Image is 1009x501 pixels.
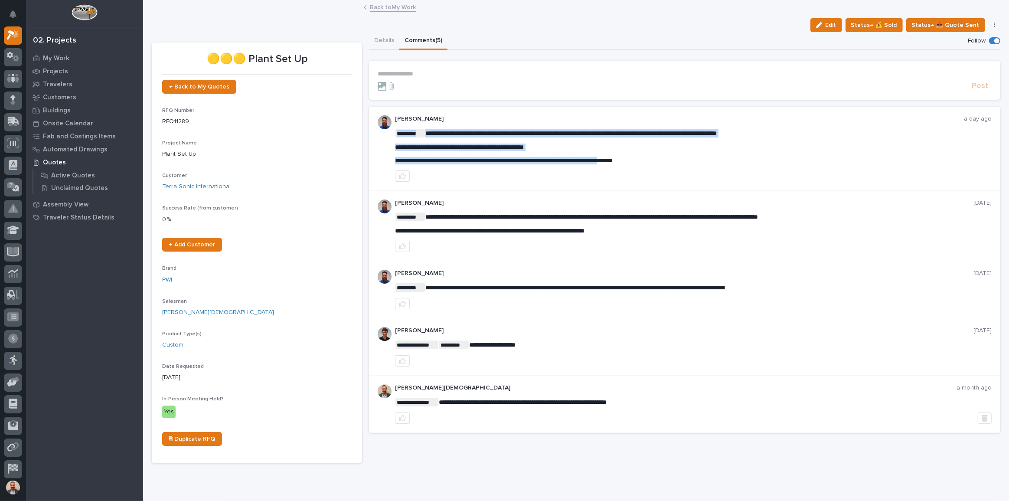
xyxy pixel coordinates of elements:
[370,2,416,12] a: Back toMy Work
[162,308,274,317] a: [PERSON_NAME][DEMOGRAPHIC_DATA]
[162,141,197,146] span: Project Name
[973,327,992,334] p: [DATE]
[169,84,229,90] span: ← Back to My Quotes
[162,173,187,178] span: Customer
[378,200,392,213] img: 6hTokn1ETDGPf9BPokIQ
[826,21,836,29] span: Edit
[162,206,238,211] span: Success Rate (from customer)
[395,327,973,334] p: [PERSON_NAME]
[912,20,980,30] span: Status→ 📤 Quote Sent
[26,91,143,104] a: Customers
[395,170,410,182] button: like this post
[162,238,222,252] a: + Add Customer
[973,200,992,207] p: [DATE]
[43,107,71,115] p: Buildings
[162,396,224,402] span: In-Person Meeting Held?
[26,78,143,91] a: Travelers
[43,68,68,75] p: Projects
[957,384,992,392] p: a month ago
[162,80,236,94] a: ← Back to My Quotes
[43,55,69,62] p: My Work
[399,32,447,50] button: Comments (5)
[26,65,143,78] a: Projects
[51,184,108,192] p: Unclaimed Quotes
[11,10,22,24] div: Notifications
[395,384,957,392] p: [PERSON_NAME][DEMOGRAPHIC_DATA]
[810,18,842,32] button: Edit
[4,478,22,497] button: users-avatar
[26,130,143,143] a: Fab and Coatings Items
[33,182,143,194] a: Unclaimed Quotes
[395,413,410,424] button: like this post
[162,215,352,224] p: 0 %
[43,133,116,141] p: Fab and Coatings Items
[162,150,352,159] p: Plant Set Up
[395,200,973,207] p: [PERSON_NAME]
[162,406,176,418] div: Yes
[72,4,97,20] img: Workspace Logo
[162,108,194,113] span: RFQ Number
[395,355,410,367] button: like this post
[26,117,143,130] a: Onsite Calendar
[162,432,222,446] a: ⎘ Duplicate RFQ
[968,81,992,91] button: Post
[162,117,352,126] p: RFQ11289
[162,266,176,271] span: Brand
[43,81,72,88] p: Travelers
[43,94,76,102] p: Customers
[378,270,392,284] img: 6hTokn1ETDGPf9BPokIQ
[33,169,143,181] a: Active Quotes
[51,172,95,180] p: Active Quotes
[162,299,187,304] span: Salesman
[978,413,992,424] button: Delete post
[162,341,183,350] a: Custom
[26,52,143,65] a: My Work
[33,36,76,46] div: 02. Projects
[162,53,352,65] p: 🟡🟡🟡 Plant Set Up
[846,18,903,32] button: Status→ 💰 Sold
[162,364,204,369] span: Date Requested
[43,159,66,167] p: Quotes
[43,214,114,222] p: Traveler Status Details
[4,5,22,23] button: Notifications
[972,81,988,91] span: Post
[26,211,143,224] a: Traveler Status Details
[395,115,964,123] p: [PERSON_NAME]
[906,18,985,32] button: Status→ 📤 Quote Sent
[26,156,143,169] a: Quotes
[43,146,108,154] p: Automated Drawings
[964,115,992,123] p: a day ago
[369,32,399,50] button: Details
[162,373,352,382] p: [DATE]
[26,143,143,156] a: Automated Drawings
[968,37,986,45] p: Follow
[378,115,392,129] img: 6hTokn1ETDGPf9BPokIQ
[378,384,392,398] img: ACg8ocIGaxZgOborKONOsCK60Wx-Xey7sE2q6Qmw6EHN013R=s96-c
[395,241,410,252] button: like this post
[378,327,392,341] img: AOh14Gjx62Rlbesu-yIIyH4c_jqdfkUZL5_Os84z4H1p=s96-c
[162,182,231,191] a: Terra Sonic International
[169,242,215,248] span: + Add Customer
[26,198,143,211] a: Assembly View
[162,331,202,337] span: Product Type(s)
[169,436,215,442] span: ⎘ Duplicate RFQ
[395,270,973,277] p: [PERSON_NAME]
[395,298,410,309] button: like this post
[43,201,88,209] p: Assembly View
[973,270,992,277] p: [DATE]
[26,104,143,117] a: Buildings
[43,120,93,128] p: Onsite Calendar
[851,20,897,30] span: Status→ 💰 Sold
[162,275,172,285] a: PWI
